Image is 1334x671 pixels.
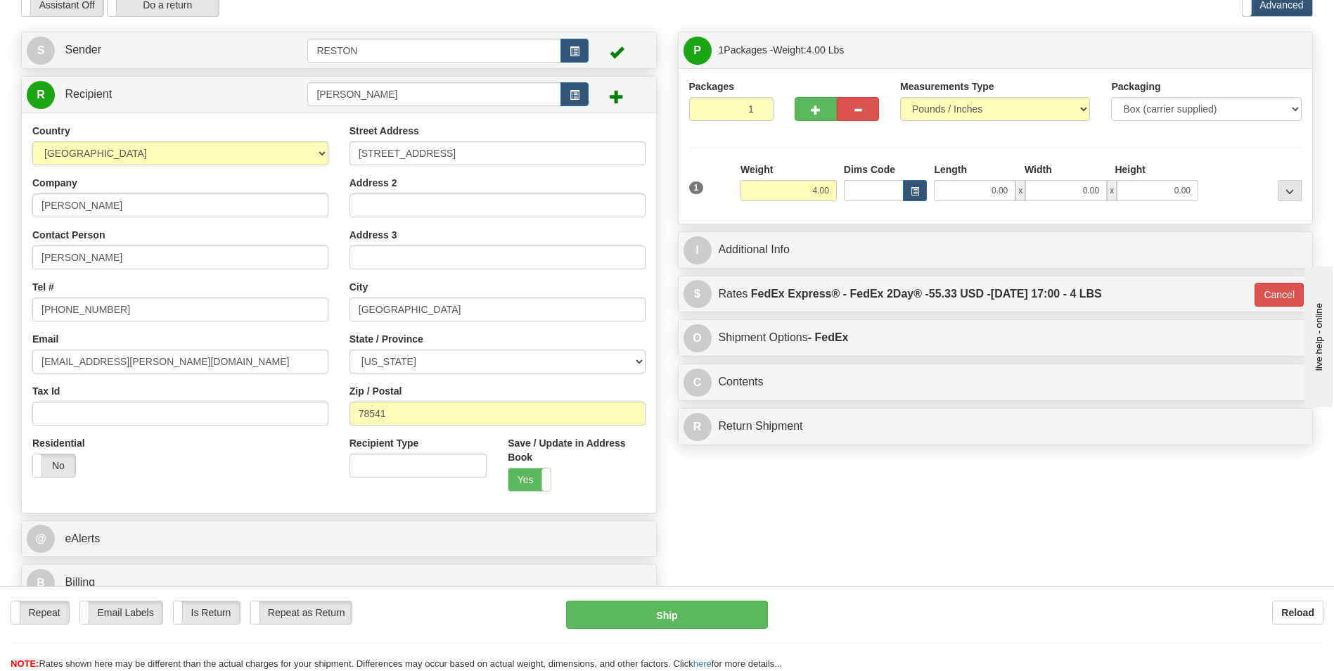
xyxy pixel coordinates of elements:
[689,79,735,94] label: Packages
[11,658,39,669] span: NOTE:
[808,331,849,343] strong: - FedEx
[684,412,1308,441] a: RReturn Shipment
[1015,180,1025,201] span: x
[349,176,397,190] label: Address 2
[349,124,419,138] label: Street Address
[27,568,651,597] a: B Billing
[900,79,994,94] label: Measurements Type
[828,44,845,56] span: Lbs
[27,36,307,65] a: S Sender
[349,332,423,346] label: State / Province
[65,576,95,588] span: Billing
[844,162,895,177] label: Dims Code
[307,39,560,63] input: Sender Id
[33,454,75,477] label: No
[807,44,826,56] span: 4.00
[508,436,645,464] label: Save / Update in Address Book
[349,228,397,242] label: Address 3
[684,413,712,441] span: R
[307,82,560,106] input: Recipient Id
[684,280,712,308] span: $
[684,280,1245,309] a: $Rates FedEx Express® - FedEx 2Day® -55.33 USD -[DATE] 17:00 - 4 LBS
[32,176,77,190] label: Company
[719,44,724,56] span: 1
[719,36,845,64] span: Packages -
[684,236,1308,264] a: IAdditional Info
[684,368,1308,397] a: CContents
[32,384,60,398] label: Tax Id
[251,601,352,624] label: Repeat as Return
[27,37,55,65] span: S
[27,80,276,109] a: R Recipient
[65,532,100,544] span: eAlerts
[693,658,712,669] a: here
[349,436,419,450] label: Recipient Type
[773,44,844,56] span: Weight:
[1107,180,1117,201] span: x
[11,12,130,23] div: live help - online
[684,369,712,397] span: C
[27,569,55,597] span: B
[32,332,58,346] label: Email
[32,124,70,138] label: Country
[174,601,240,624] label: Is Return
[1115,162,1146,177] label: Height
[508,468,551,491] label: Yes
[349,384,402,398] label: Zip / Postal
[27,525,651,554] a: @ eAlerts
[32,436,85,450] label: Residential
[27,525,55,553] span: @
[934,162,967,177] label: Length
[684,324,712,352] span: O
[349,280,368,294] label: City
[27,81,55,109] span: R
[1302,264,1333,407] iframe: chat widget
[80,601,162,624] label: Email Labels
[566,601,767,629] button: Ship
[929,288,991,300] span: 55.33 USD -
[684,36,1308,65] a: P 1Packages -Weight:4.00 Lbs
[1281,607,1314,618] b: Reload
[684,236,712,264] span: I
[751,280,1102,308] label: FedEx Express® - FedEx 2Day® - [DATE] 17:00 - 4 LBS
[689,181,704,194] span: 1
[65,44,101,56] span: Sender
[32,280,54,294] label: Tel #
[349,141,646,165] input: Enter a location
[1278,180,1302,201] div: ...
[65,88,112,100] span: Recipient
[740,162,773,177] label: Weight
[1111,79,1160,94] label: Packaging
[684,37,712,65] span: P
[32,228,105,242] label: Contact Person
[684,324,1308,352] a: OShipment Options- FedEx
[1025,162,1052,177] label: Width
[1255,283,1304,307] button: Cancel
[1272,601,1323,625] button: Reload
[11,601,69,624] label: Repeat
